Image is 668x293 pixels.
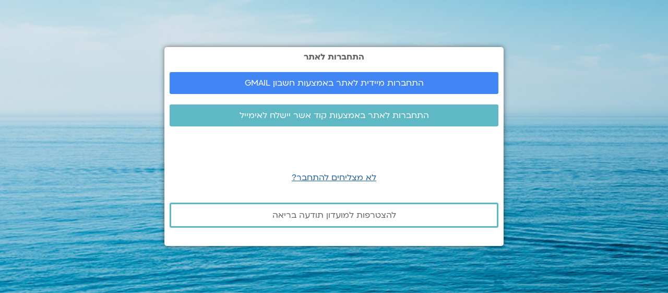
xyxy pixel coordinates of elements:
[170,52,498,62] h2: התחברות לאתר
[272,210,396,220] span: להצטרפות למועדון תודעה בריאה
[170,72,498,94] a: התחברות מיידית לאתר באמצעות חשבון GMAIL
[170,203,498,228] a: להצטרפות למועדון תודעה בריאה
[240,111,429,120] span: התחברות לאתר באמצעות קוד אשר יישלח לאימייל
[292,172,376,183] a: לא מצליחים להתחבר?
[245,78,424,88] span: התחברות מיידית לאתר באמצעות חשבון GMAIL
[170,104,498,126] a: התחברות לאתר באמצעות קוד אשר יישלח לאימייל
